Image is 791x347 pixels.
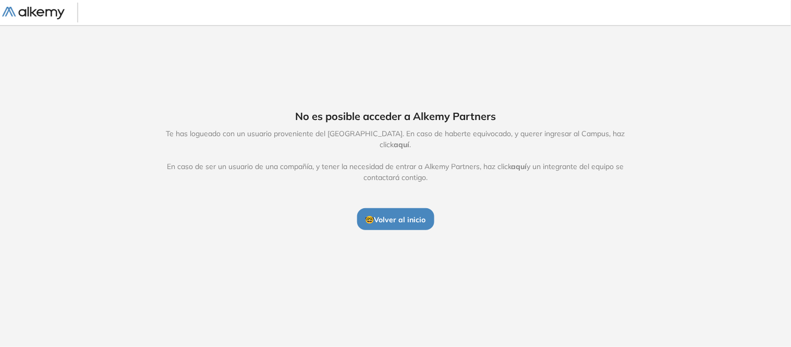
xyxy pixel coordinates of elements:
[366,215,426,224] span: 🤓 Volver al inicio
[394,140,410,149] span: aquí
[357,208,434,230] button: 🤓Volver al inicio
[512,162,527,171] span: aquí
[295,109,496,124] span: No es posible acceder a Alkemy Partners
[2,7,65,20] img: Logo
[155,128,636,183] span: Te has logueado con un usuario proveniente del [GEOGRAPHIC_DATA]. En caso de haberte equivocado, ...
